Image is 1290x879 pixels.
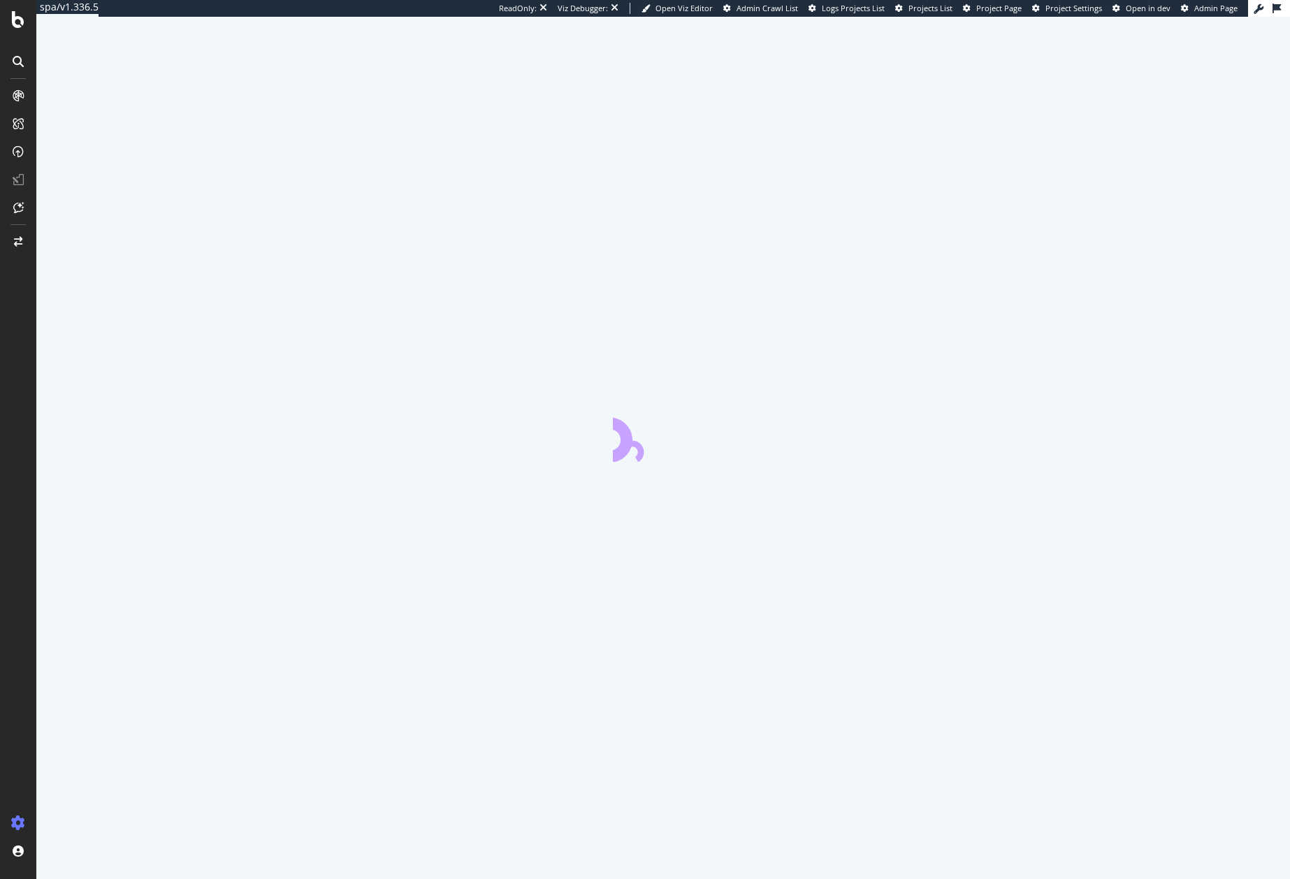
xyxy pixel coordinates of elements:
[642,3,713,14] a: Open Viz Editor
[963,3,1022,14] a: Project Page
[895,3,952,14] a: Projects List
[499,3,537,14] div: ReadOnly:
[613,412,713,462] div: animation
[1181,3,1238,14] a: Admin Page
[822,3,885,13] span: Logs Projects List
[1194,3,1238,13] span: Admin Page
[1126,3,1171,13] span: Open in dev
[1045,3,1102,13] span: Project Settings
[737,3,798,13] span: Admin Crawl List
[976,3,1022,13] span: Project Page
[1113,3,1171,14] a: Open in dev
[558,3,608,14] div: Viz Debugger:
[1032,3,1102,14] a: Project Settings
[908,3,952,13] span: Projects List
[655,3,713,13] span: Open Viz Editor
[809,3,885,14] a: Logs Projects List
[723,3,798,14] a: Admin Crawl List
